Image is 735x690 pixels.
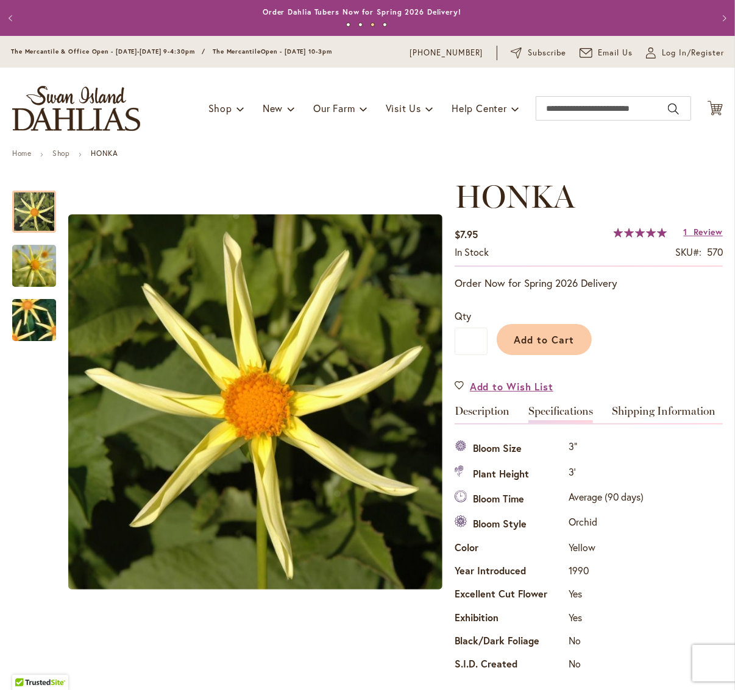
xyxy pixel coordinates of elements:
[684,226,688,238] span: 1
[68,214,442,590] img: HONKA
[371,23,375,27] button: 3 of 4
[675,245,701,258] strong: SKU
[711,6,735,30] button: Next
[497,324,592,355] button: Add to Cart
[346,23,350,27] button: 1 of 4
[455,309,471,322] span: Qty
[614,228,667,238] div: 100%
[68,178,499,625] div: Product Images
[566,512,647,537] td: Orchid
[386,102,421,114] span: Visit Us
[12,149,31,158] a: Home
[68,178,442,625] div: HONKAHONKAHONKA
[12,178,68,233] div: HONKA
[68,178,442,625] div: HONKA
[455,584,566,607] th: Excellent Cut Flower
[566,561,647,584] td: 1990
[684,226,723,238] a: 1 Review
[455,437,566,462] th: Bloom Size
[12,233,56,299] img: HONKA
[514,333,575,346] span: Add to Cart
[455,512,566,537] th: Bloom Style
[566,654,647,677] td: No
[261,48,332,55] span: Open - [DATE] 10-3pm
[470,379,553,393] span: Add to Wish List
[455,276,723,290] p: Order Now for Spring 2026 Delivery
[455,607,566,630] th: Exhibition
[580,47,633,59] a: Email Us
[11,48,261,55] span: The Mercantile & Office Open - [DATE]-[DATE] 9-4:30pm / The Mercantile
[452,102,507,114] span: Help Center
[694,226,723,238] span: Review
[455,406,510,423] a: Description
[263,102,283,114] span: New
[455,487,566,512] th: Bloom Time
[383,23,387,27] button: 4 of 4
[566,462,647,487] td: 3'
[455,462,566,487] th: Plant Height
[455,631,566,654] th: Black/Dark Foliage
[208,102,232,114] span: Shop
[455,245,489,258] span: In stock
[662,47,724,59] span: Log In/Register
[566,584,647,607] td: Yes
[528,47,566,59] span: Subscribe
[455,406,723,677] div: Detailed Product Info
[455,379,553,393] a: Add to Wish List
[313,102,355,114] span: Our Farm
[455,177,575,216] span: HONKA
[358,23,363,27] button: 2 of 4
[566,487,647,512] td: Average (90 days)
[455,561,566,584] th: Year Introduced
[598,47,633,59] span: Email Us
[612,406,715,423] a: Shipping Information
[646,47,724,59] a: Log In/Register
[12,233,68,287] div: HONKA
[263,7,461,16] a: Order Dahlia Tubers Now for Spring 2026 Delivery!
[566,437,647,462] td: 3"
[52,149,69,158] a: Shop
[9,647,43,681] iframe: Launch Accessibility Center
[566,537,647,560] td: Yellow
[528,406,593,423] a: Specifications
[455,245,489,259] div: Availability
[12,86,140,131] a: store logo
[410,47,483,59] a: [PHONE_NUMBER]
[707,245,723,259] div: 570
[455,537,566,560] th: Color
[566,631,647,654] td: No
[566,607,647,630] td: Yes
[455,228,478,241] span: $7.95
[91,149,118,158] strong: HONKA
[455,654,566,677] th: S.I.D. Created
[511,47,566,59] a: Subscribe
[12,287,56,341] div: HONKA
